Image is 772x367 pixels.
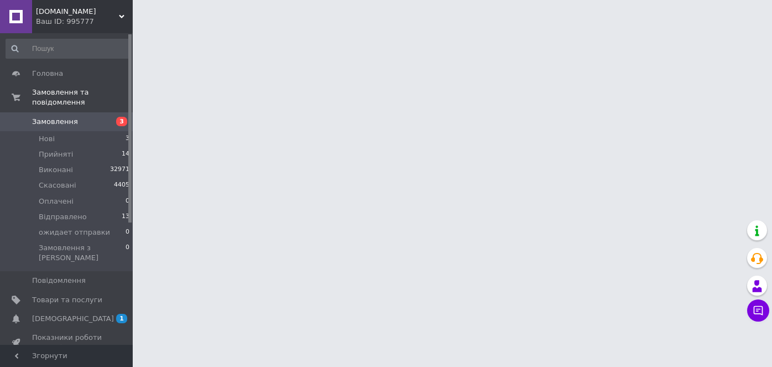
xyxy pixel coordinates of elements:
[39,149,73,159] span: Прийняті
[32,333,102,353] span: Показники роботи компанії
[39,180,76,190] span: Скасовані
[39,165,73,175] span: Виконані
[39,134,55,144] span: Нові
[116,314,127,323] span: 1
[39,243,126,263] span: Замовлення з [PERSON_NAME]
[32,314,114,324] span: [DEMOGRAPHIC_DATA]
[39,197,74,206] span: Оплачені
[6,39,131,59] input: Пошук
[747,299,769,322] button: Чат з покупцем
[36,17,133,27] div: Ваш ID: 995777
[114,180,129,190] span: 4405
[36,7,119,17] span: ROVIAN.COM.UA
[126,228,129,237] span: 0
[32,69,63,79] span: Головна
[32,276,86,286] span: Повідомлення
[116,117,127,126] span: 3
[39,228,110,237] span: ожидает отправки
[39,212,87,222] span: Відправлено
[126,134,129,144] span: 3
[110,165,129,175] span: 32971
[126,197,129,206] span: 0
[126,243,129,263] span: 0
[32,295,102,305] span: Товари та послуги
[32,117,78,127] span: Замовлення
[32,87,133,107] span: Замовлення та повідомлення
[122,212,129,222] span: 13
[122,149,129,159] span: 14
